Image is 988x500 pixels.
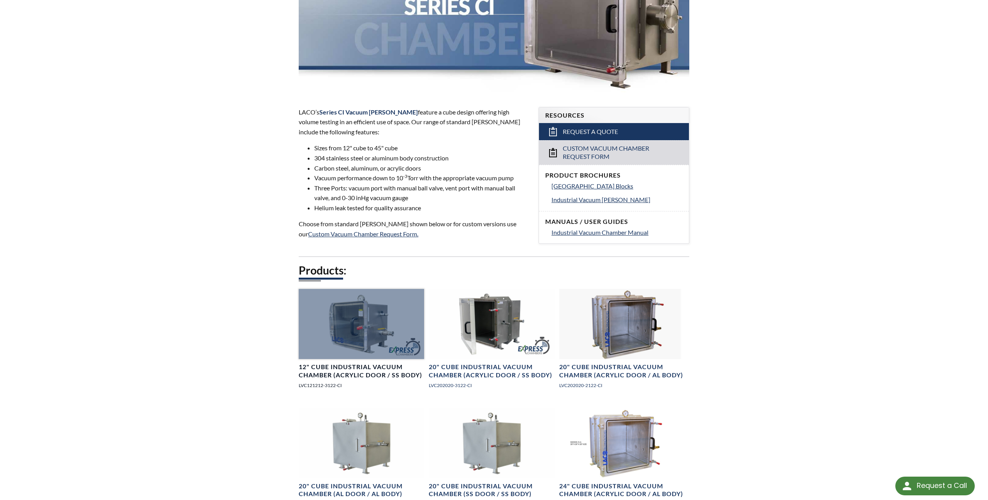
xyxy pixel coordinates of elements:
[551,229,648,236] span: Industrial Vacuum Chamber Manual
[901,480,913,492] img: round button
[314,203,529,213] li: Helium leak tested for quality assurance
[314,163,529,173] li: Carbon steel, aluminum, or acrylic doors
[429,382,554,389] p: LVC202020-3122-CI
[551,195,683,205] a: Industrial Vacuum [PERSON_NAME]
[429,363,554,379] h4: 20" Cube Industrial Vacuum Chamber (Acrylic Door / SS Body)
[559,289,685,395] a: 20" Cube Industrial Vacuum Chamber with Acrylic Lid, front view20" Cube Industrial Vacuum Chamber...
[299,107,529,137] p: LACO’s feature a cube design offering high volume testing in an efficient use of space. Our range...
[299,219,529,239] p: Choose from standard [PERSON_NAME] shown below or for custom versions use our
[429,289,554,395] a: LVC202020-3122-CI Express Chamber20" Cube Industrial Vacuum Chamber (Acrylic Door / SS Body)LVC20...
[308,230,418,238] a: Custom Vacuum Chamber Request Form.
[917,477,967,495] div: Request a Call
[314,183,529,203] li: Three Ports: vacuum port with manual ball valve, vent port with manual ball valve, and 0-30 inHg ...
[299,289,424,395] a: LVC121212-3122-CI Express Chamber, right side angled view12" Cube Industrial Vacuum Chamber (Acry...
[299,363,424,379] h4: 12" Cube Industrial Vacuum Chamber (Acrylic Door / SS Body)
[545,111,683,120] h4: Resources
[559,363,685,379] h4: 20" Cube Industrial Vacuum Chamber (Acrylic Door / AL Body)
[551,182,633,190] span: [GEOGRAPHIC_DATA] Blocks
[551,181,683,191] a: [GEOGRAPHIC_DATA] Blocks
[539,140,689,165] a: Custom Vacuum Chamber Request Form
[559,482,685,498] h4: 24" Cube Industrial Vacuum Chamber (Acrylic Door / AL Body)
[319,108,418,116] strong: Series CI Vacuum [PERSON_NAME]
[545,218,683,226] h4: Manuals / User Guides
[895,477,975,495] div: Request a Call
[299,382,424,389] p: LVC121212-3122-CI
[429,482,554,498] h4: 20" Cube Industrial Vacuum Chamber (SS Door / SS Body)
[563,128,618,136] span: Request a Quote
[551,227,683,238] a: Industrial Vacuum Chamber Manual
[551,196,650,203] span: Industrial Vacuum [PERSON_NAME]
[563,144,667,161] span: Custom Vacuum Chamber Request Form
[314,143,529,153] li: Sizes from 12" cube to 45" cube
[559,382,685,389] p: LVC202020-2122-CI
[539,123,689,140] a: Request a Quote
[299,263,689,278] h2: Products:
[403,173,407,179] sup: -3
[314,173,529,183] li: Vacuum performance down to 10 Torr with the appropriate vacuum pump
[314,153,529,163] li: 304 stainless steel or aluminum body construction
[299,482,424,498] h4: 20" Cube Industrial Vacuum Chamber (AL Door / AL Body)
[545,171,683,180] h4: Product Brochures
